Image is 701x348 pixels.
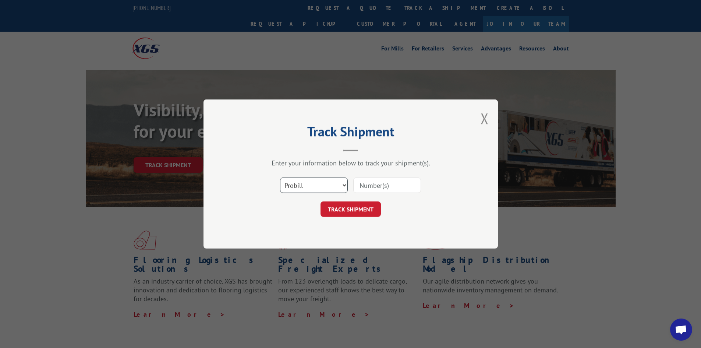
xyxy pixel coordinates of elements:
[240,159,461,167] div: Enter your information below to track your shipment(s).
[353,177,421,193] input: Number(s)
[240,126,461,140] h2: Track Shipment
[481,109,489,128] button: Close modal
[670,319,692,341] a: Open chat
[321,201,381,217] button: TRACK SHIPMENT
